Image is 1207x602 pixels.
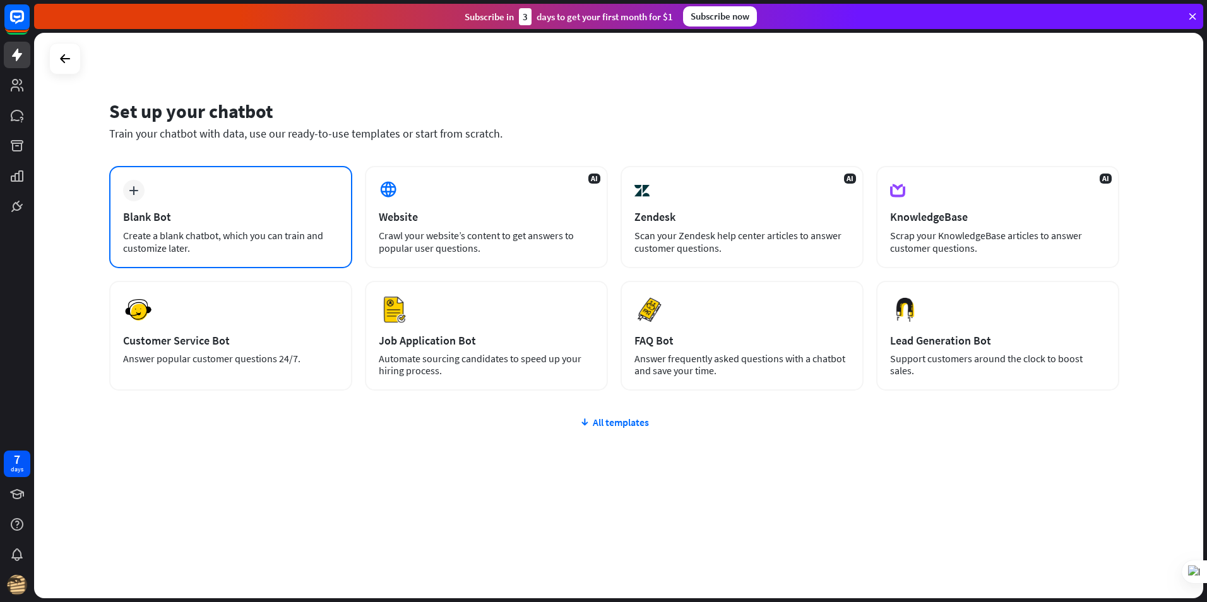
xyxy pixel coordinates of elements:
[11,465,23,474] div: days
[4,451,30,477] a: 7 days
[890,353,1105,377] div: Support customers around the clock to boost sales.
[634,210,850,224] div: Zendesk
[379,210,594,224] div: Website
[109,126,1119,141] div: Train your chatbot with data, use our ready-to-use templates or start from scratch.
[10,5,48,43] button: Open LiveChat chat widget
[890,333,1105,348] div: Lead Generation Bot
[129,186,138,195] i: plus
[519,8,532,25] div: 3
[465,8,673,25] div: Subscribe in days to get your first month for $1
[123,210,338,224] div: Blank Bot
[634,353,850,377] div: Answer frequently asked questions with a chatbot and save your time.
[379,333,594,348] div: Job Application Bot
[123,229,338,254] div: Create a blank chatbot, which you can train and customize later.
[123,353,338,365] div: Answer popular customer questions 24/7.
[634,229,850,254] div: Scan your Zendesk help center articles to answer customer questions.
[379,229,594,254] div: Crawl your website’s content to get answers to popular user questions.
[890,229,1105,254] div: Scrap your KnowledgeBase articles to answer customer questions.
[109,416,1119,428] div: All templates
[844,174,856,184] span: AI
[683,6,757,27] div: Subscribe now
[14,454,20,465] div: 7
[379,353,594,377] div: Automate sourcing candidates to speed up your hiring process.
[890,210,1105,224] div: KnowledgeBase
[588,174,600,184] span: AI
[1100,174,1112,184] span: AI
[123,333,338,348] div: Customer Service Bot
[634,333,850,348] div: FAQ Bot
[109,99,1119,123] div: Set up your chatbot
